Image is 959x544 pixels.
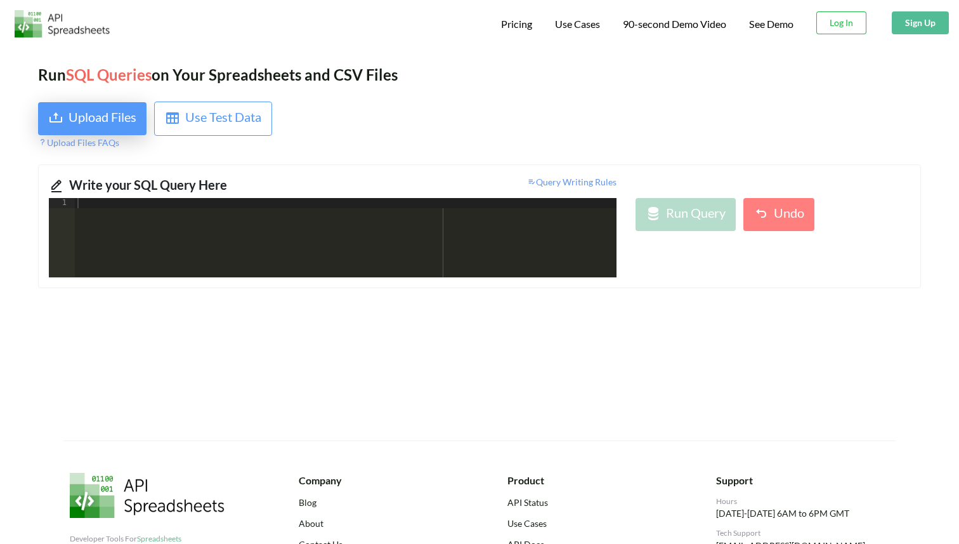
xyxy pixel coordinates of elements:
[38,102,147,135] button: Upload Files
[743,198,814,231] button: Undo
[716,527,889,539] div: Tech Support
[507,517,681,530] a: Use Cases
[774,203,804,226] div: Undo
[507,496,681,509] a: API Status
[299,517,472,530] a: About
[892,11,949,34] button: Sign Up
[49,198,75,208] div: 1
[527,176,616,187] span: Query Writing Rules
[299,473,472,488] div: Company
[137,534,181,543] span: Spreadsheets
[38,63,921,86] div: Run on Your Spreadsheets and CSV Files
[636,198,736,231] button: Run Query
[299,496,472,509] a: Blog
[666,203,726,226] div: Run Query
[716,507,889,520] p: [DATE]-[DATE] 6AM to 6PM GMT
[70,534,181,543] span: Developer Tools For
[816,11,866,34] button: Log In
[623,19,726,29] span: 90-second Demo Video
[38,137,119,148] span: Upload Files FAQs
[66,65,152,84] span: SQL Queries
[507,473,681,488] div: Product
[154,102,272,136] button: Use Test Data
[501,18,532,30] span: Pricing
[15,10,110,37] img: Logo.png
[70,473,225,517] img: API Spreadsheets Logo
[716,473,889,488] div: Support
[185,107,261,130] div: Use Test Data
[716,496,889,507] div: Hours
[555,18,600,30] span: Use Cases
[68,107,136,130] div: Upload Files
[69,175,323,198] div: Write your SQL Query Here
[749,18,793,31] a: See Demo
